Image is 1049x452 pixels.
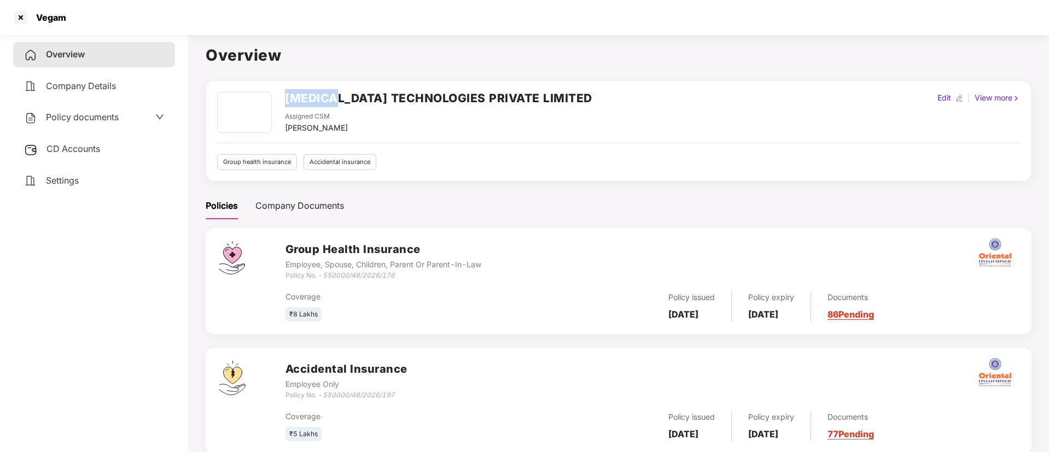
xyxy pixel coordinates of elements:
div: Documents [827,291,874,303]
h2: [MEDICAL_DATA] TECHNOLOGIES PRIVATE LIMITED [285,89,592,107]
span: Policy documents [46,111,119,122]
div: Documents [827,411,874,423]
div: Employee Only [285,378,407,390]
b: [DATE] [668,309,698,320]
div: Group health insurance [217,154,297,170]
h3: Accidental Insurance [285,361,407,378]
div: Policy expiry [748,411,794,423]
div: Policy expiry [748,291,794,303]
img: svg+xml;base64,PHN2ZyB4bWxucz0iaHR0cDovL3d3dy53My5vcmcvMjAwMC9zdmciIHdpZHRoPSI0Ny43MTQiIGhlaWdodD... [219,241,245,274]
h1: Overview [206,43,1031,67]
b: [DATE] [748,309,778,320]
div: Policies [206,199,238,213]
div: Assigned CSM [285,111,348,122]
div: Policy No. - [285,390,407,401]
span: Overview [46,49,85,60]
span: Company Details [46,80,116,91]
div: Coverage [285,291,530,303]
span: CD Accounts [46,143,100,154]
span: Settings [46,175,79,186]
div: Policy No. - [285,271,481,281]
div: Employee, Spouse, Children, Parent Or Parent-In-Law [285,259,481,271]
div: View more [972,92,1022,104]
img: svg+xml;base64,PHN2ZyB4bWxucz0iaHR0cDovL3d3dy53My5vcmcvMjAwMC9zdmciIHdpZHRoPSIyNCIgaGVpZ2h0PSIyNC... [24,49,37,62]
div: ₹5 Lakhs [285,427,322,442]
div: Vegam [30,12,66,23]
h3: Group Health Insurance [285,241,481,258]
div: [PERSON_NAME] [285,122,348,134]
i: 550000/48/2026/197 [323,391,395,399]
img: svg+xml;base64,PHN2ZyB4bWxucz0iaHR0cDovL3d3dy53My5vcmcvMjAwMC9zdmciIHdpZHRoPSI0OS4zMjEiIGhlaWdodD... [219,361,246,395]
div: Policy issued [668,291,715,303]
img: oi.png [976,353,1014,391]
b: [DATE] [668,428,698,439]
img: svg+xml;base64,PHN2ZyB4bWxucz0iaHR0cDovL3d3dy53My5vcmcvMjAwMC9zdmciIHdpZHRoPSIyNCIgaGVpZ2h0PSIyNC... [24,80,37,93]
a: 86 Pending [827,309,874,320]
div: Accidental insurance [304,154,376,170]
i: 550000/48/2026/176 [323,271,395,279]
img: editIcon [955,95,963,102]
span: down [155,113,164,121]
img: rightIcon [1012,95,1020,102]
div: Company Documents [255,199,344,213]
div: Coverage [285,410,530,422]
div: Edit [935,92,953,104]
b: [DATE] [748,428,778,439]
img: svg+xml;base64,PHN2ZyB3aWR0aD0iMjUiIGhlaWdodD0iMjQiIHZpZXdCb3g9IjAgMCAyNSAyNCIgZmlsbD0ibm9uZSIgeG... [24,143,38,156]
img: svg+xml;base64,PHN2ZyB4bWxucz0iaHR0cDovL3d3dy53My5vcmcvMjAwMC9zdmciIHdpZHRoPSIyNCIgaGVpZ2h0PSIyNC... [24,174,37,187]
div: | [965,92,972,104]
a: 77 Pending [827,428,874,439]
img: svg+xml;base64,PHN2ZyB4bWxucz0iaHR0cDovL3d3dy53My5vcmcvMjAwMC9zdmciIHdpZHRoPSIyNCIgaGVpZ2h0PSIyNC... [24,111,37,125]
img: oi.png [976,233,1014,272]
div: Policy issued [668,411,715,423]
div: ₹8 Lakhs [285,307,322,322]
